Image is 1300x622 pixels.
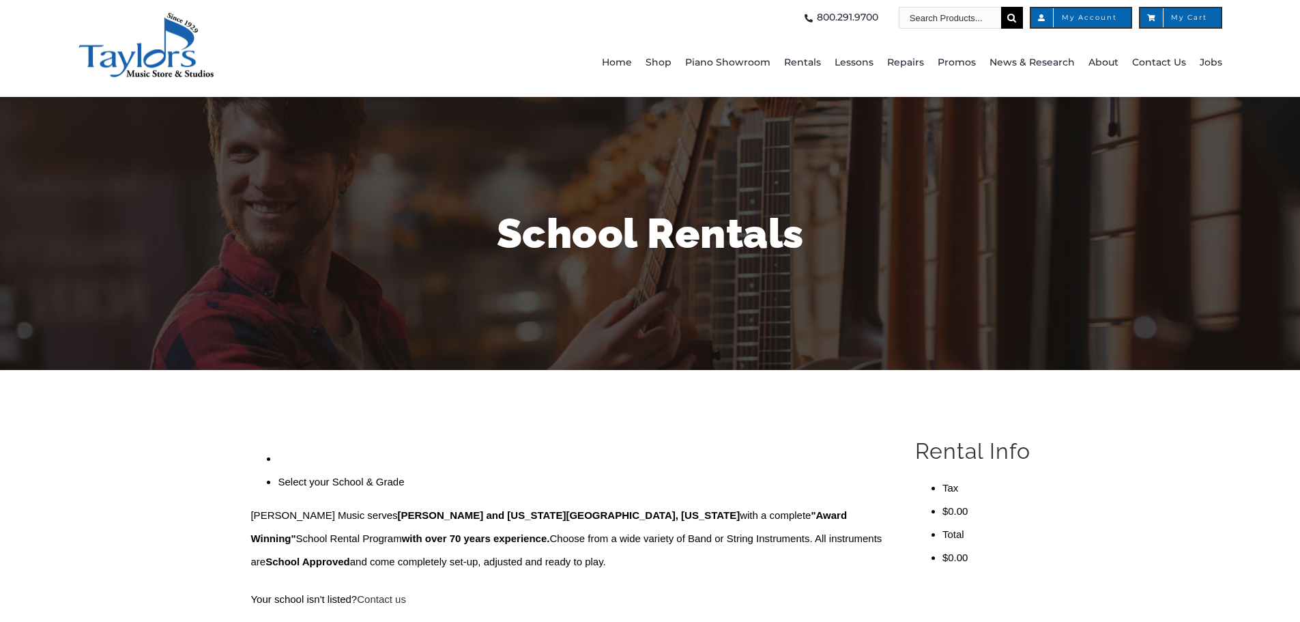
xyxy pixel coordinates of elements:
h1: School Rentals [251,205,1050,262]
nav: Main Menu [375,29,1222,97]
span: Promos [938,52,976,74]
a: Repairs [887,29,924,97]
a: News & Research [990,29,1075,97]
a: Contact Us [1132,29,1186,97]
a: Shop [646,29,671,97]
span: My Cart [1154,14,1207,21]
li: Select your School & Grade [278,470,883,494]
nav: Top Right [375,7,1222,29]
a: My Account [1030,7,1132,29]
p: [PERSON_NAME] Music serves with a complete School Rental Program Choose from a wide variety of Ba... [250,504,883,574]
span: About [1088,52,1118,74]
a: 800.291.9700 [800,7,878,29]
a: taylors-music-store-west-chester [78,12,214,23]
a: Piano Showroom [685,29,770,97]
li: Total [942,523,1050,546]
p: Your school isn't listed? [250,588,883,611]
span: Shop [646,52,671,74]
span: My Account [1045,14,1117,21]
span: Lessons [835,52,873,74]
span: Rentals [784,52,821,74]
span: Contact Us [1132,52,1186,74]
span: Piano Showroom [685,52,770,74]
input: Search [1001,7,1023,29]
span: News & Research [990,52,1075,74]
strong: with over 70 years experience. [402,533,550,544]
a: About [1088,29,1118,97]
a: Promos [938,29,976,97]
input: Search Products... [899,7,1001,29]
span: 800.291.9700 [817,7,878,29]
a: Home [602,29,632,97]
h2: Rental Info [915,437,1050,466]
li: $0.00 [942,500,1050,523]
a: Contact us [357,593,406,605]
span: Jobs [1200,52,1222,74]
a: My Cart [1139,7,1222,29]
span: Repairs [887,52,924,74]
strong: [PERSON_NAME] and [US_STATE][GEOGRAPHIC_DATA], [US_STATE] [398,509,740,521]
a: Jobs [1200,29,1222,97]
li: $0.00 [942,546,1050,569]
strong: School Approved [265,556,350,567]
li: Tax [942,477,1050,500]
span: Home [602,52,632,74]
a: Lessons [835,29,873,97]
a: Rentals [784,29,821,97]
